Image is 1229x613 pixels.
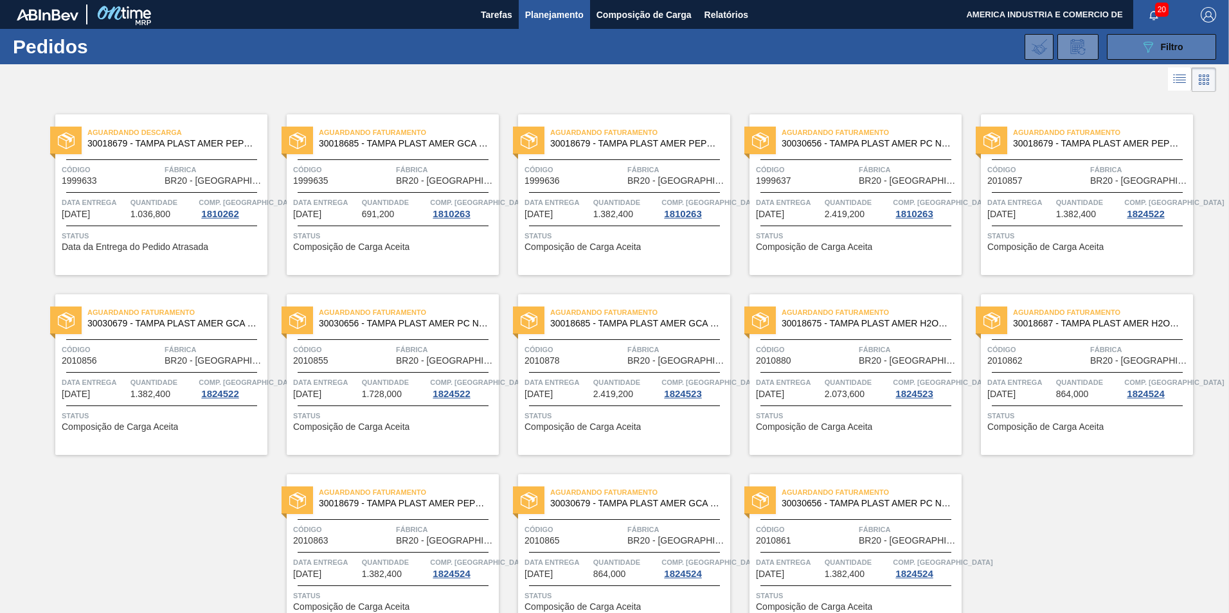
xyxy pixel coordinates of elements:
[319,499,489,508] span: 30018679 - TAMPA PLAST AMER PEPSI ZERO S/LINER
[62,176,97,186] span: 1999633
[17,9,78,21] img: TNhmsLtSVTkK8tSr43FrP2fwEKptu5GPRR3wAAAABJRU5ErkJggg==
[525,602,641,612] span: Composição de Carga Aceita
[825,376,890,389] span: Quantidade
[525,536,560,546] span: 2010865
[756,569,784,579] span: 30/09/2025
[293,602,409,612] span: Composição de Carga Aceita
[293,389,321,399] span: 03/09/2025
[525,376,590,389] span: Data entrega
[893,209,935,219] div: 1810263
[499,294,730,455] a: statusAguardando Faturamento30018685 - TAMPA PLAST AMER GCA S/LINERCódigo2010878FábricaBR20 - [GE...
[962,114,1193,275] a: statusAguardando Faturamento30018679 - TAMPA PLAST AMER PEPSI ZERO S/LINERCódigo2010857FábricaBR2...
[756,242,872,252] span: Composição de Carga Aceita
[199,209,241,219] div: 1810262
[859,163,958,176] span: Fábrica
[199,389,241,399] div: 1824522
[1056,196,1122,209] span: Quantidade
[704,7,748,22] span: Relatórios
[661,196,761,209] span: Comp. Carga
[62,409,264,422] span: Status
[293,556,359,569] span: Data entrega
[661,556,761,569] span: Comp. Carga
[782,306,962,319] span: Aguardando Faturamento
[893,556,958,579] a: Comp. [GEOGRAPHIC_DATA]1824524
[825,569,865,579] span: 1.382,400
[199,196,298,209] span: Comp. Carga
[499,114,730,275] a: statusAguardando Faturamento30018679 - TAMPA PLAST AMER PEPSI ZERO S/LINERCódigo1999636FábricaBR2...
[1124,376,1224,389] span: Comp. Carga
[756,536,791,546] span: 2010861
[756,196,821,209] span: Data entrega
[987,376,1053,389] span: Data entrega
[362,196,427,209] span: Quantidade
[756,343,856,356] span: Código
[893,569,935,579] div: 1824524
[62,163,161,176] span: Código
[1056,389,1089,399] span: 864,000
[87,126,267,139] span: Aguardando Descarga
[782,139,951,148] span: 30030656 - TAMPA PLAST AMER PC NIV24
[58,312,75,329] img: status
[756,163,856,176] span: Código
[1090,356,1190,366] span: BR20 - Sapucaia
[593,389,633,399] span: 2.419,200
[756,389,784,399] span: 16/09/2025
[165,356,264,366] span: BR20 - Sapucaia
[430,389,472,399] div: 1824522
[1090,343,1190,356] span: Fábrica
[987,389,1016,399] span: 30/09/2025
[962,294,1193,455] a: statusAguardando Faturamento30018687 - TAMPA PLAST AMER H2OH LIMAO S/LINERCódigo2010862FábricaBR2...
[199,376,264,399] a: Comp. [GEOGRAPHIC_DATA]1824522
[661,376,727,399] a: Comp. [GEOGRAPHIC_DATA]1824523
[756,176,791,186] span: 1999637
[1161,42,1183,52] span: Filtro
[525,422,641,432] span: Composição de Carga Aceita
[293,163,393,176] span: Código
[756,556,821,569] span: Data entrega
[756,229,958,242] span: Status
[550,486,730,499] span: Aguardando Faturamento
[627,163,727,176] span: Fábrica
[1201,7,1216,22] img: Logout
[293,343,393,356] span: Código
[859,523,958,536] span: Fábrica
[825,389,865,399] span: 2.073,600
[859,356,958,366] span: BR20 - Sapucaia
[661,196,727,219] a: Comp. [GEOGRAPHIC_DATA]1810263
[756,523,856,536] span: Código
[165,176,264,186] span: BR20 - Sapucaia
[430,556,530,569] span: Comp. Carga
[396,343,496,356] span: Fábrica
[293,589,496,602] span: Status
[362,556,427,569] span: Quantidade
[987,163,1087,176] span: Código
[289,312,306,329] img: status
[293,356,328,366] span: 2010855
[593,556,659,569] span: Quantidade
[550,306,730,319] span: Aguardando Faturamento
[319,319,489,328] span: 30030656 - TAMPA PLAST AMER PC NIV24
[782,486,962,499] span: Aguardando Faturamento
[130,209,170,219] span: 1.036,800
[36,294,267,455] a: statusAguardando Faturamento30030679 - TAMPA PLAST AMER GCA ZERO NIV24Código2010856FábricaBR20 - ...
[293,176,328,186] span: 1999635
[430,196,496,219] a: Comp. [GEOGRAPHIC_DATA]1810263
[661,556,727,579] a: Comp. [GEOGRAPHIC_DATA]1824524
[525,242,641,252] span: Composição de Carga Aceita
[627,536,727,546] span: BR20 - Sapucaia
[525,196,590,209] span: Data entrega
[756,422,872,432] span: Composição de Carga Aceita
[825,196,890,209] span: Quantidade
[756,356,791,366] span: 2010880
[62,422,178,432] span: Composição de Carga Aceita
[430,209,472,219] div: 1810263
[319,486,499,499] span: Aguardando Faturamento
[289,132,306,149] img: status
[130,389,170,399] span: 1.382,400
[199,196,264,219] a: Comp. [GEOGRAPHIC_DATA]1810262
[319,126,499,139] span: Aguardando Faturamento
[58,132,75,149] img: status
[661,389,704,399] div: 1824523
[550,319,720,328] span: 30018685 - TAMPA PLAST AMER GCA S/LINER
[550,139,720,148] span: 30018679 - TAMPA PLAST AMER PEPSI ZERO S/LINER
